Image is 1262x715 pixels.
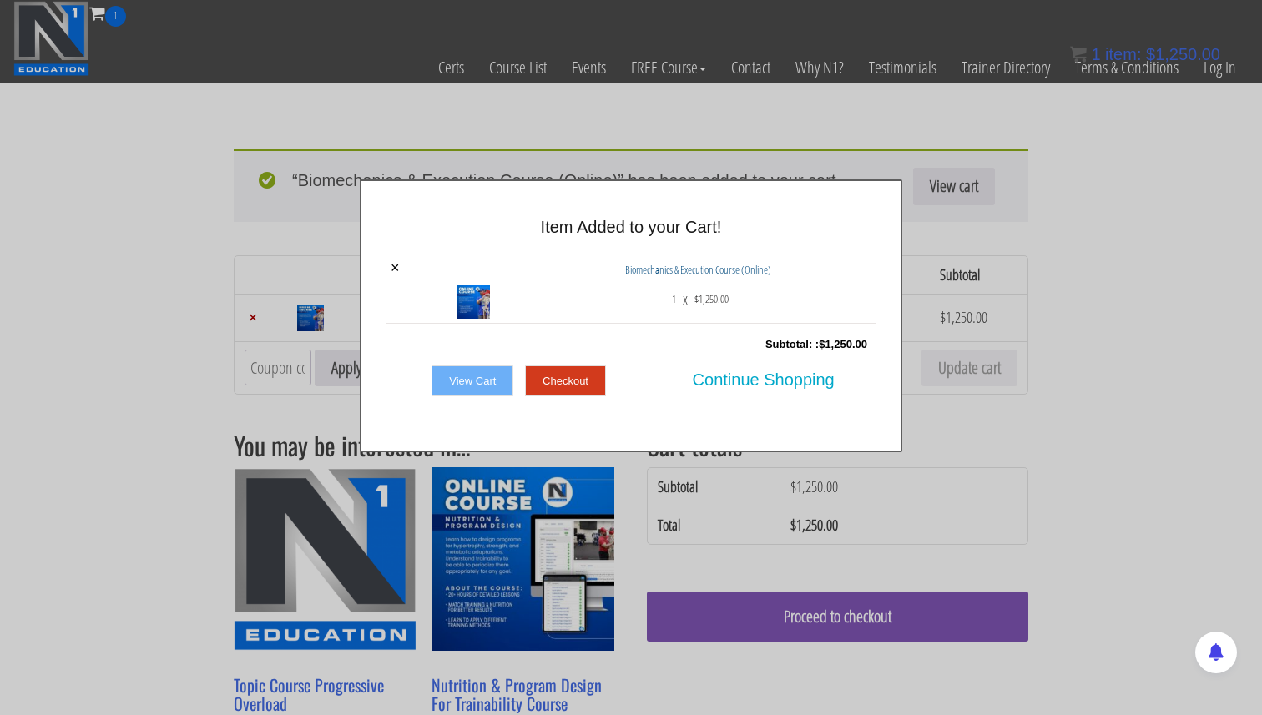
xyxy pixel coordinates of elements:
[683,285,688,312] p: x
[819,338,825,350] span: $
[625,262,771,277] a: Biomechanics & Execution Course (Online)
[694,291,729,306] bdi: 1,250.00
[672,285,676,312] span: 1
[432,365,513,397] a: View Cart
[386,328,876,361] div: Subtotal: :
[694,291,699,306] span: $
[693,362,835,397] span: Continue Shopping
[457,285,490,319] img: Biomechanics & Execution Course (Online)
[391,260,400,275] a: ×
[541,218,722,236] span: Item Added to your Cart!
[819,338,867,350] bdi: 1,250.00
[525,365,606,397] a: Checkout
